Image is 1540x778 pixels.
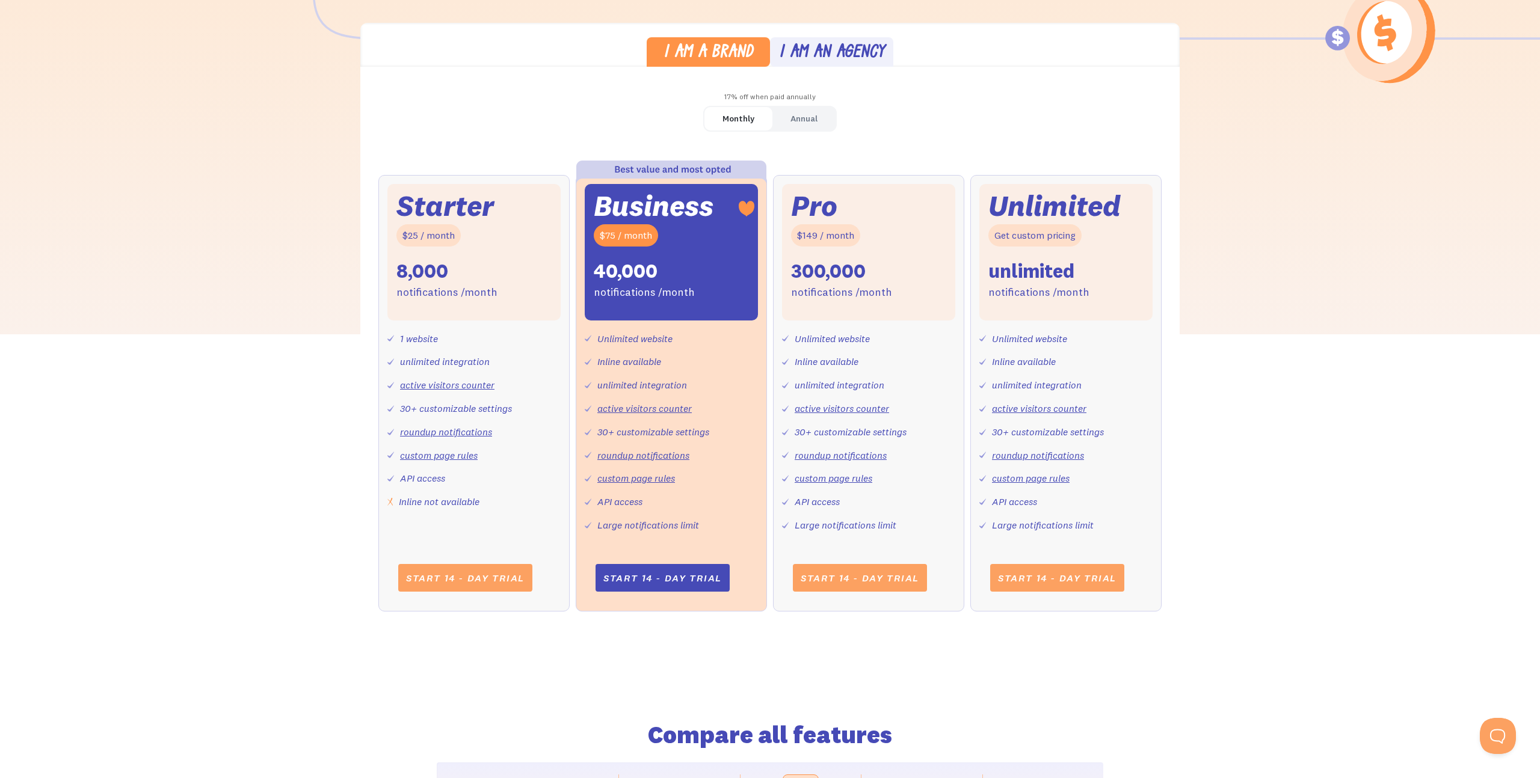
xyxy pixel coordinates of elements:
div: Unlimited website [597,330,673,348]
a: roundup notifications [992,449,1084,461]
div: I am a brand [664,44,753,62]
h2: Compare all features [517,724,1023,746]
a: Start 14 - day trial [793,564,927,592]
div: notifications /month [594,284,695,301]
a: Start 14 - day trial [596,564,730,592]
div: Large notifications limit [795,516,896,534]
div: Annual [790,110,818,127]
div: unlimited integration [400,353,490,370]
div: Large notifications limit [992,516,1094,534]
iframe: Toggle Customer Support [1480,718,1516,754]
div: Get custom pricing [988,224,1082,247]
div: 30+ customizable settings [597,423,709,441]
a: active visitors counter [992,402,1086,414]
div: Inline available [992,353,1056,370]
a: Start 14 - day trial [398,564,532,592]
div: 8,000 [396,259,448,284]
a: custom page rules [400,449,478,461]
div: notifications /month [988,284,1089,301]
div: API access [597,493,642,510]
div: notifications /month [396,284,497,301]
div: Inline available [597,353,661,370]
div: Monthly [722,110,754,127]
div: 1 website [400,330,438,348]
a: roundup notifications [597,449,689,461]
div: Unlimited [988,193,1121,219]
div: 300,000 [791,259,866,284]
div: 40,000 [594,259,658,284]
a: Start 14 - day trial [990,564,1124,592]
a: custom page rules [795,472,872,484]
div: Large notifications limit [597,516,699,534]
div: 30+ customizable settings [992,423,1104,441]
div: API access [992,493,1037,510]
div: notifications /month [791,284,892,301]
div: I am an agency [779,44,885,62]
a: custom page rules [597,472,675,484]
div: $149 / month [791,224,860,247]
a: active visitors counter [795,402,889,414]
div: Unlimited website [795,330,870,348]
div: Starter [396,193,494,219]
a: roundup notifications [400,426,492,438]
div: Inline available [795,353,858,370]
div: Business [594,193,713,219]
div: unlimited [988,259,1074,284]
div: Pro [791,193,837,219]
div: 30+ customizable settings [795,423,907,441]
div: unlimited integration [597,376,687,394]
div: 30+ customizable settings [400,400,512,417]
div: Unlimited website [992,330,1067,348]
div: $25 / month [396,224,461,247]
div: Inline not available [399,493,479,510]
div: API access [400,470,445,487]
div: unlimited integration [795,376,884,394]
a: roundup notifications [795,449,887,461]
div: 17% off when paid annually [360,88,1180,106]
a: active visitors counter [597,402,692,414]
a: active visitors counter [400,379,494,391]
a: custom page rules [992,472,1070,484]
div: unlimited integration [992,376,1082,394]
div: $75 / month [594,224,658,247]
div: API access [795,493,840,510]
